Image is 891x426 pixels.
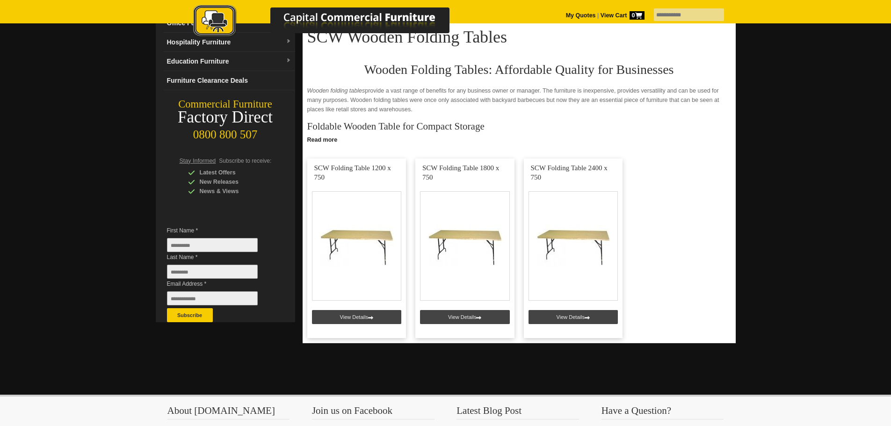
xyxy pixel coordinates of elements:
div: Latest Offers [188,168,277,177]
a: My Quotes [566,12,596,19]
a: Furniture Clearance Deals [163,71,295,90]
a: Hospitality Furnituredropdown [163,33,295,52]
h2: Wooden Folding Tables: Affordable Quality for Businesses [307,63,731,77]
h3: About [DOMAIN_NAME] [167,406,290,419]
span: Last Name * [167,253,272,262]
h3: Latest Blog Post [456,406,579,419]
span: 0 [630,11,645,20]
a: Click to read more [303,133,736,144]
div: News & Views [188,187,277,196]
em: Wooden folding tables [307,87,365,94]
div: Commercial Furniture [156,98,295,111]
div: 0800 800 507 [156,123,295,141]
span: Email Address * [167,279,272,289]
a: Education Furnituredropdown [163,52,295,71]
h3: Foldable Wooden Table for Compact Storage [307,122,731,131]
strong: View Cart [601,12,645,19]
div: Factory Direct [156,111,295,124]
input: Email Address * [167,291,258,305]
a: Capital Commercial Furniture Logo [167,5,495,42]
img: Capital Commercial Furniture Logo [167,5,495,39]
span: Stay Informed [180,158,216,164]
span: First Name * [167,226,272,235]
h3: Join us on Facebook [312,406,435,419]
h3: Have a Question? [601,406,724,419]
button: Subscribe [167,308,213,322]
div: New Releases [188,177,277,187]
img: dropdown [286,58,291,64]
a: View Cart0 [599,12,644,19]
input: Last Name * [167,265,258,279]
h1: SCW Wooden Folding Tables [307,28,731,46]
input: First Name * [167,238,258,252]
span: Subscribe to receive: [219,158,271,164]
p: provide a vast range of benefits for any business owner or manager. The furniture is inexpensive,... [307,86,731,114]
